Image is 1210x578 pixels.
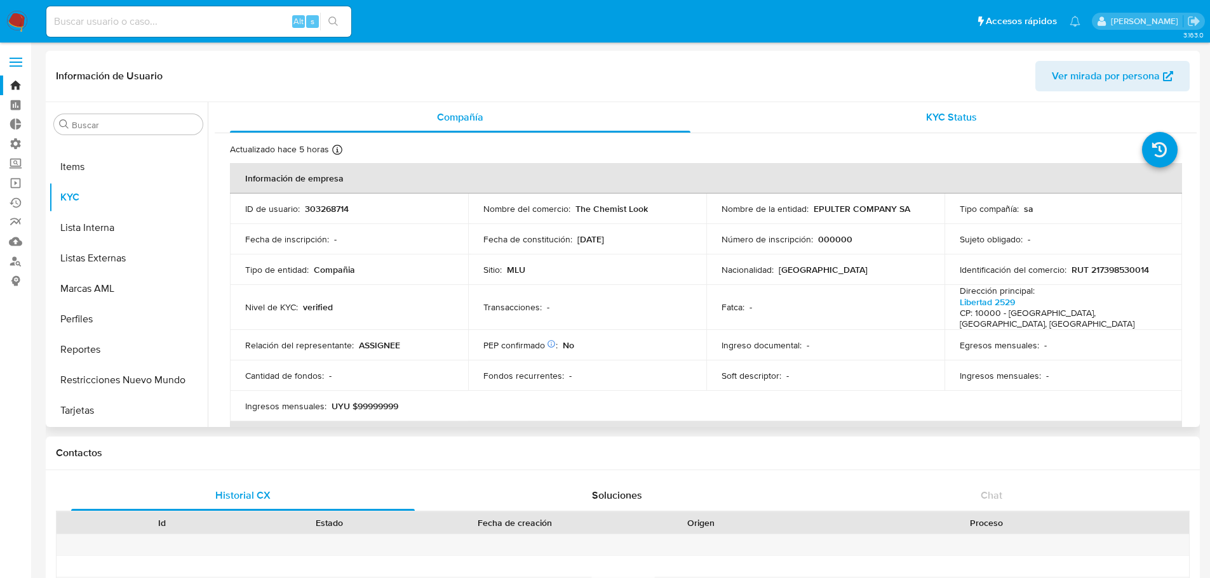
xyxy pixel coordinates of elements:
div: Id [88,516,237,529]
p: 000000 [818,233,852,245]
div: Proceso [793,516,1180,529]
p: Número de inscripción : [722,233,813,245]
p: Nombre de la entidad : [722,203,809,214]
p: Ingreso documental : [722,339,802,351]
button: Restricciones Nuevo Mundo [49,365,208,395]
p: EPULTER COMPANY SA [814,203,910,214]
button: Lista Interna [49,213,208,243]
a: Notificaciones [1070,16,1080,27]
p: ID de usuario : [245,203,300,214]
a: Salir [1187,15,1200,28]
p: Soft descriptor : [722,370,781,381]
p: Actualizado hace 5 horas [230,143,329,155]
th: Datos de contacto [230,421,1182,452]
h1: Información de Usuario [56,70,163,82]
p: PEP confirmado : [483,339,558,351]
button: search-icon [320,13,346,30]
p: 303268714 [305,203,349,214]
p: MLU [507,264,525,275]
h4: CP: 10000 - [GEOGRAPHIC_DATA], [GEOGRAPHIC_DATA], [GEOGRAPHIC_DATA] [960,308,1162,330]
p: Egresos mensuales : [960,339,1039,351]
p: Identificación del comercio : [960,264,1066,275]
p: Relación del representante : [245,339,354,351]
p: [DATE] [577,233,604,245]
h1: Contactos [56,447,1190,459]
p: Nombre del comercio : [483,203,570,214]
p: - [547,301,549,313]
p: Fecha de inscripción : [245,233,329,245]
p: - [1046,370,1049,381]
p: sa [1024,203,1033,214]
p: UYU $99999999 [332,400,398,412]
p: stephanie.sraciazek@mercadolibre.com [1111,15,1183,27]
p: [GEOGRAPHIC_DATA] [779,264,868,275]
a: Libertad 2529 [960,296,1015,308]
p: - [1044,339,1047,351]
p: - [807,339,809,351]
th: Información de empresa [230,163,1182,194]
p: - [786,370,789,381]
button: Items [49,152,208,182]
p: verified [303,301,333,313]
p: Sujeto obligado : [960,233,1023,245]
span: Alt [293,15,304,27]
p: - [1028,233,1030,245]
p: Nivel de KYC : [245,301,298,313]
p: Compañia [314,264,355,275]
p: Tipo compañía : [960,203,1019,214]
p: Fecha de constitución : [483,233,572,245]
div: Origen [626,516,776,529]
button: Listas Externas [49,243,208,273]
button: Ver mirada por persona [1035,61,1190,91]
p: No [563,339,574,351]
p: Ingresos mensuales : [245,400,326,412]
button: Perfiles [49,304,208,334]
div: Estado [255,516,404,529]
input: Buscar [72,119,198,131]
input: Buscar usuario o caso... [46,13,351,30]
span: Soluciones [592,488,642,502]
span: Chat [981,488,1002,502]
p: Nacionalidad : [722,264,774,275]
p: Fatca : [722,301,744,313]
p: ASSIGNEE [359,339,400,351]
p: - [334,233,337,245]
p: Tipo de entidad : [245,264,309,275]
p: Transacciones : [483,301,542,313]
p: - [569,370,572,381]
span: Ver mirada por persona [1052,61,1160,91]
button: Buscar [59,119,69,129]
p: Cantidad de fondos : [245,370,324,381]
p: Dirección principal : [960,285,1035,296]
button: Marcas AML [49,273,208,304]
span: Historial CX [215,488,271,502]
button: Tarjetas [49,395,208,426]
p: RUT 217398530014 [1072,264,1149,275]
p: Sitio : [483,264,502,275]
button: KYC [49,182,208,213]
div: Fecha de creación [422,516,608,529]
p: The Chemist Look [575,203,648,214]
button: Reportes [49,334,208,365]
p: Fondos recurrentes : [483,370,564,381]
span: Compañía [437,110,483,124]
span: s [311,15,314,27]
span: Accesos rápidos [986,15,1057,28]
p: - [329,370,332,381]
p: - [750,301,752,313]
p: Ingresos mensuales : [960,370,1041,381]
span: KYC Status [926,110,977,124]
